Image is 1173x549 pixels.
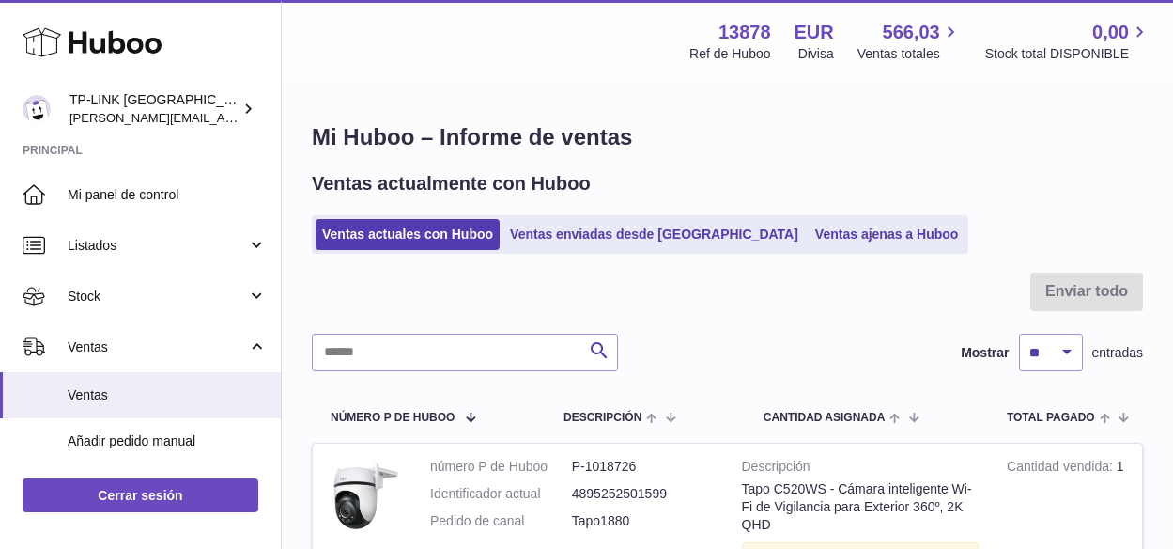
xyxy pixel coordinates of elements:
[327,458,402,533] img: B0CCW8GHT8_01.png
[68,186,267,204] span: Mi panel de control
[312,122,1143,152] h1: Mi Huboo – Informe de ventas
[795,20,834,45] strong: EUR
[689,45,770,63] div: Ref de Huboo
[312,171,591,196] h2: Ventas actualmente con Huboo
[1092,20,1129,45] span: 0,00
[572,512,714,530] dd: Tapo1880
[742,458,980,480] strong: Descripción
[23,478,258,512] a: Cerrar sesión
[503,219,805,250] a: Ventas enviadas desde [GEOGRAPHIC_DATA]
[331,412,455,424] span: número P de Huboo
[798,45,834,63] div: Divisa
[68,237,247,255] span: Listados
[68,338,247,356] span: Ventas
[764,412,886,424] span: Cantidad ASIGNADA
[857,20,962,63] a: 566,03 Ventas totales
[985,20,1150,63] a: 0,00 Stock total DISPONIBLE
[430,512,572,530] dt: Pedido de canal
[23,95,51,123] img: celia.yan@tp-link.com
[69,110,377,125] span: [PERSON_NAME][EMAIL_ADDRESS][DOMAIN_NAME]
[742,480,980,534] div: Tapo C520WS - Cámara inteligente Wi-Fi de Vigilancia para Exterior 360º, 2K QHD
[857,45,962,63] span: Ventas totales
[430,485,572,503] dt: Identificador actual
[68,386,267,404] span: Ventas
[961,344,1009,362] label: Mostrar
[809,219,965,250] a: Ventas ajenas a Huboo
[1092,344,1143,362] span: entradas
[316,219,500,250] a: Ventas actuales con Huboo
[572,458,714,476] dd: P-1018726
[69,91,239,127] div: TP-LINK [GEOGRAPHIC_DATA], SOCIEDAD LIMITADA
[883,20,940,45] span: 566,03
[68,432,267,450] span: Añadir pedido manual
[985,45,1150,63] span: Stock total DISPONIBLE
[430,458,572,476] dt: número P de Huboo
[1007,412,1095,424] span: Total pagado
[563,412,641,424] span: Descripción
[572,485,714,503] dd: 4895252501599
[1007,459,1117,478] strong: Cantidad vendida
[718,20,771,45] strong: 13878
[68,288,247,306] span: Stock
